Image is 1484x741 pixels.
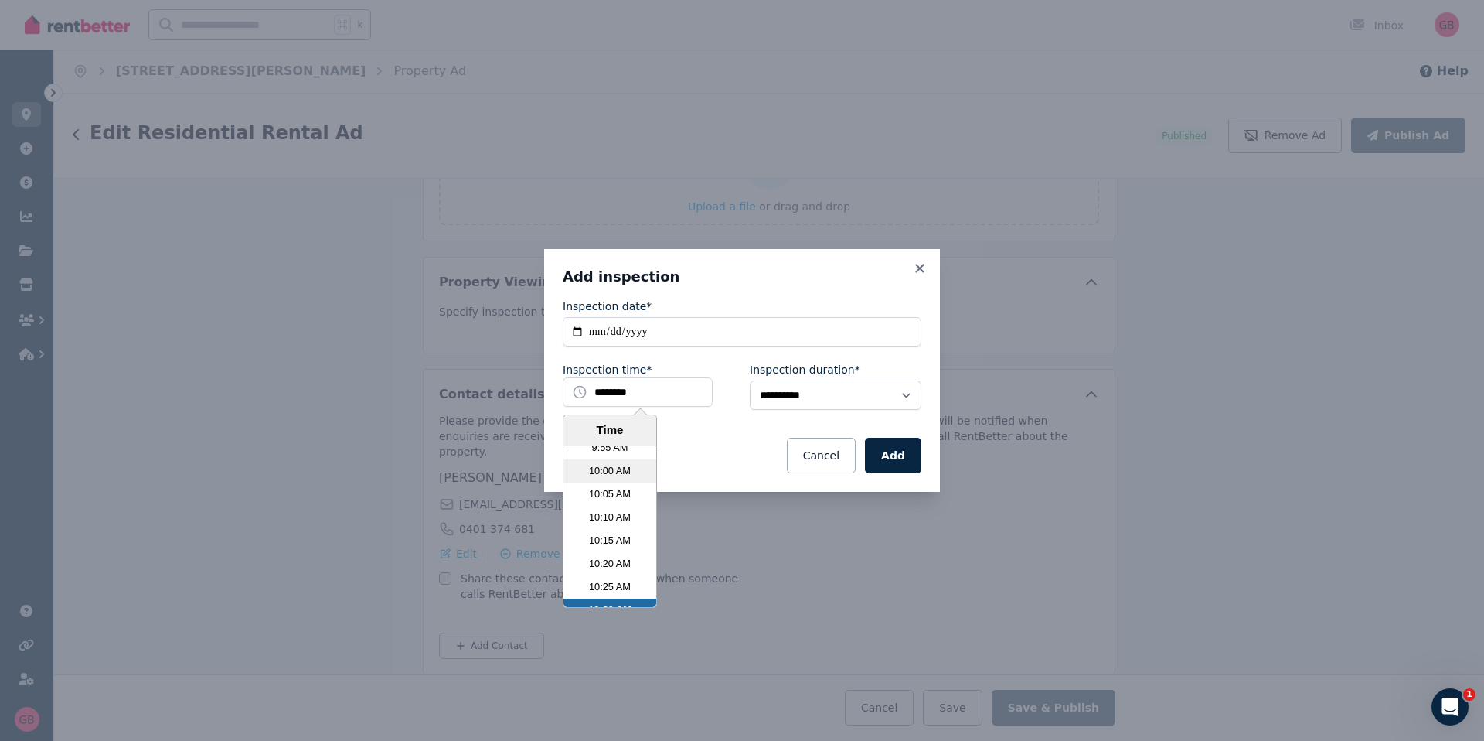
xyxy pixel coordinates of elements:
[1431,688,1469,726] iframe: Intercom live chat
[1463,688,1475,701] span: 1
[563,436,656,459] li: 9:55 AM
[563,529,656,552] li: 10:15 AM
[563,575,656,599] li: 10:25 AM
[567,422,652,439] div: Time
[563,268,921,286] h3: Add inspection
[563,599,656,622] li: 10:30 AM
[563,362,652,377] label: Inspection time*
[787,438,856,473] button: Cancel
[563,552,656,575] li: 10:20 AM
[563,483,656,506] li: 10:05 AM
[563,446,656,608] ul: Time
[563,299,652,314] label: Inspection date*
[865,438,921,473] button: Add
[563,459,656,483] li: 10:00 AM
[563,506,656,529] li: 10:10 AM
[750,362,860,377] label: Inspection duration*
